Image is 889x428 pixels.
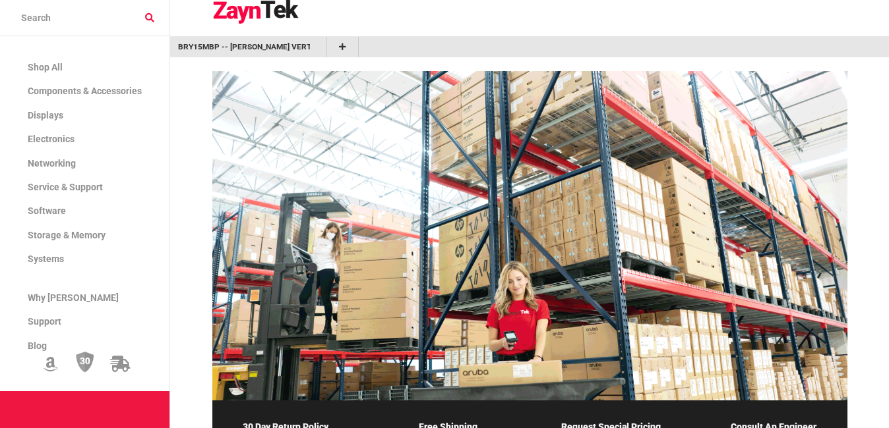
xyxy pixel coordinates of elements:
[310,41,319,53] a: Remove Bookmark
[28,254,64,264] span: Systems
[28,110,63,120] span: Displays
[76,351,94,373] img: 30 Day Return Policy
[28,316,61,327] span: Support
[28,340,47,351] span: Blog
[28,86,142,96] span: Components & Accessories
[28,158,76,169] span: Networking
[28,182,103,192] span: Service & Support
[178,41,310,53] a: go to /product/bry15mbp-brydge-vertical-dock-docking-station-notebook-stand-2-x-thunderbolt-for-a...
[28,230,106,240] span: Storage & Memory
[28,292,119,303] span: Why [PERSON_NAME]
[28,205,66,216] span: Software
[28,62,63,72] span: Shop All
[28,134,75,144] span: Electronics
